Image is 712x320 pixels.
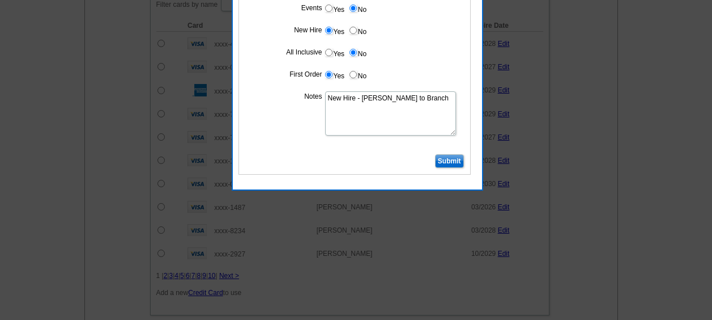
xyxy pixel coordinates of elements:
input: No [349,71,357,78]
input: Yes [325,49,332,56]
label: Yes [324,2,345,15]
label: Yes [324,68,345,81]
iframe: LiveChat chat widget [485,56,712,320]
label: Events [247,3,322,13]
input: No [349,27,357,34]
label: First Order [247,69,322,79]
label: No [348,68,366,81]
input: No [349,49,357,56]
input: Yes [325,27,332,34]
input: No [349,5,357,12]
label: Notes [247,91,322,102]
label: Yes [324,46,345,59]
input: Yes [325,71,332,78]
input: Submit [435,154,464,168]
label: No [348,2,366,15]
label: No [348,46,366,59]
label: New Hire [247,25,322,35]
label: No [348,24,366,37]
input: Yes [325,5,332,12]
label: Yes [324,24,345,37]
label: All Inclusive [247,47,322,57]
